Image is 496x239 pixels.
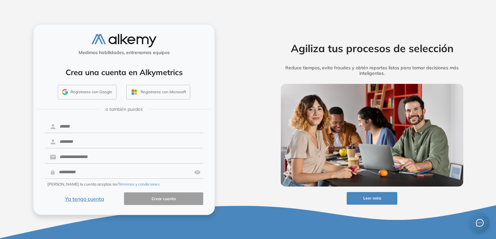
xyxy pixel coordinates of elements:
[42,68,206,77] h4: Crea una cuenta en Alkymetrics
[36,50,212,55] h5: Medimos habilidades, entrenamos equipos
[281,84,463,186] img: img-more-info
[124,192,203,205] button: Crear cuenta
[194,166,201,178] img: asd
[105,106,143,113] span: o también puedes
[126,85,190,100] button: Registrarse con Microsoft
[58,85,117,100] button: Registrarse con Google
[92,34,156,47] img: logo-alkemy
[347,192,397,205] button: Leer nota
[476,219,484,227] span: message
[47,181,160,187] span: [PERSON_NAME] la cuenta aceptas los
[130,88,138,96] img: OUTLOOK_ICON
[271,42,473,54] h2: Agiliza tus procesos de selección
[271,65,473,76] h5: Reduce tiempos, evita fraudes y obtén reportes listos para tomar decisiones más inteligentes.
[118,181,160,187] button: Términos y condiciones
[45,192,124,205] button: Ya tengo cuenta
[62,89,68,95] img: GMAIL_ICON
